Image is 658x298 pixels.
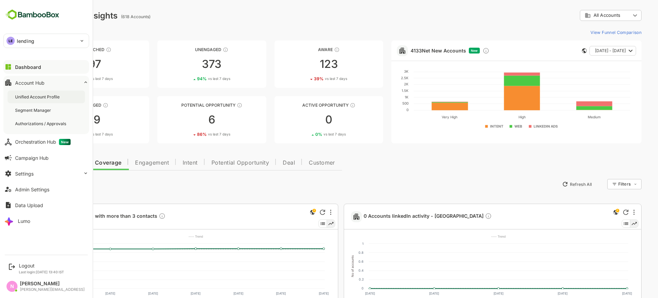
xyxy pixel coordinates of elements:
button: Lumo [3,214,89,228]
div: More [609,210,611,215]
a: Potential OpportunityThese accounts are MQAs and can be passed on to Inside Sales686%vs last 7 days [133,96,242,143]
span: 445 Accounts with more than 3 contacts [36,213,142,220]
span: vs last 7 days [66,76,89,81]
text: 1 [338,242,340,246]
div: Refresh [296,210,301,215]
a: UnreachedThese accounts have not been engaged with for a defined time period9721%vs last 7 days [16,40,125,88]
div: All Accounts [556,9,618,22]
text: ---- Trend [164,235,179,238]
text: [DATE] [167,291,176,295]
div: LElending [4,34,89,48]
text: [DATE] [81,291,91,295]
span: All Accounts [570,13,596,18]
span: vs last 7 days [184,132,206,137]
button: Refresh All [535,179,571,190]
p: Last login: [DATE] 13:40 IST [19,270,64,274]
div: These accounts are MQAs and can be passed on to Inside Sales [213,103,218,108]
div: Data Upload [15,202,43,208]
text: [DATE] [534,291,544,295]
text: 3K [380,69,385,73]
div: Settings [15,171,34,177]
button: Data Upload [3,198,89,212]
div: Refresh [599,210,605,215]
div: More [306,210,307,215]
div: This card does not support filter and segments [558,48,563,53]
text: No of accounts [327,255,330,277]
div: These accounts have not been engaged with for a defined time period [82,47,87,52]
text: ---- Trend [467,235,482,238]
span: 0 Accounts linkedIn activity - [GEOGRAPHIC_DATA] [340,213,468,220]
span: [DATE] - [DATE] [571,46,602,55]
text: [DATE] [405,291,415,295]
ag: (618 Accounts) [97,14,129,19]
div: 86 % [173,132,206,137]
span: New [447,49,454,52]
a: AwareThese accounts have just entered the buying cycle and need further nurturing12339%vs last 7 ... [251,40,359,88]
div: 0 % [291,132,322,137]
div: Aware [251,47,359,52]
div: Active Opportunity [251,103,359,108]
div: 19 [16,114,125,125]
text: Medium [564,115,577,119]
div: Campaign Hub [15,155,49,161]
text: 100 [32,277,37,281]
span: vs last 7 days [66,132,89,137]
text: 0 [338,286,340,290]
div: These accounts have open opportunities which might be at any of the Sales Stages [326,103,331,108]
a: Active OpportunityThese accounts have open opportunities which might be at any of the Sales Stage... [251,96,359,143]
button: Settings [3,167,89,180]
div: 21 % [57,76,89,81]
text: 200 [32,269,37,272]
span: Deal [259,160,271,166]
div: Orchestration Hub [15,139,71,145]
span: vs last 7 days [184,76,206,81]
div: Filters [594,181,607,187]
text: No of accounts [23,255,27,277]
a: 0 Accounts linkedIn activity - [GEOGRAPHIC_DATA]Description not present [340,213,471,220]
div: 0 [251,114,359,125]
text: 400 [31,251,37,254]
div: [PERSON_NAME] [20,281,85,287]
a: 4133Net New Accounts [387,48,442,53]
div: Segment Manager [15,107,52,113]
div: This is a global insight. Segment selection is not applicable for this view [588,208,596,217]
span: Intent [159,160,174,166]
text: 500 [378,101,385,105]
div: This is a global insight. Segment selection is not applicable for this view [284,208,293,217]
button: Dashboard [3,60,89,74]
button: [DATE] - [DATE] [565,46,612,56]
text: 0.8 [334,251,340,254]
div: Potential Opportunity [133,103,242,108]
div: Admin Settings [15,187,49,192]
text: High [495,115,502,119]
div: 81 % [57,132,89,137]
div: Description not present [135,213,142,220]
div: 94 % [173,76,206,81]
text: 300 [31,260,37,263]
div: [PERSON_NAME][EMAIL_ADDRESS] [20,287,85,292]
button: New Insights [16,178,66,190]
div: Unified Account Profile [15,94,61,100]
text: 2K [380,82,385,86]
text: 0.4 [334,269,340,272]
div: All Accounts [561,12,607,19]
a: 445 Accounts with more than 3 contactsDescription not present [36,213,144,220]
div: Engaged [16,103,125,108]
text: 0 [35,286,37,290]
div: Unengaged [133,47,242,52]
div: 6 [133,114,242,125]
button: Campaign Hub [3,151,89,165]
a: EngagedThese accounts are warm, further nurturing would qualify them to MQAs1981%vs last 7 days [16,96,125,143]
span: vs last 7 days [301,76,323,81]
div: These accounts have not shown enough engagement and need nurturing [199,47,204,52]
div: Discover new ICP-fit accounts showing engagement — via intent surges, anonymous website visits, L... [459,47,465,54]
div: 39 % [290,76,323,81]
span: vs last 7 days [300,132,322,137]
text: [DATE] [124,291,134,295]
span: Engagement [111,160,145,166]
text: [DATE] [252,291,262,295]
div: These accounts are warm, further nurturing would qualify them to MQAs [79,103,84,108]
div: Filters [594,178,618,190]
span: Data Quality and Coverage [23,160,97,166]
